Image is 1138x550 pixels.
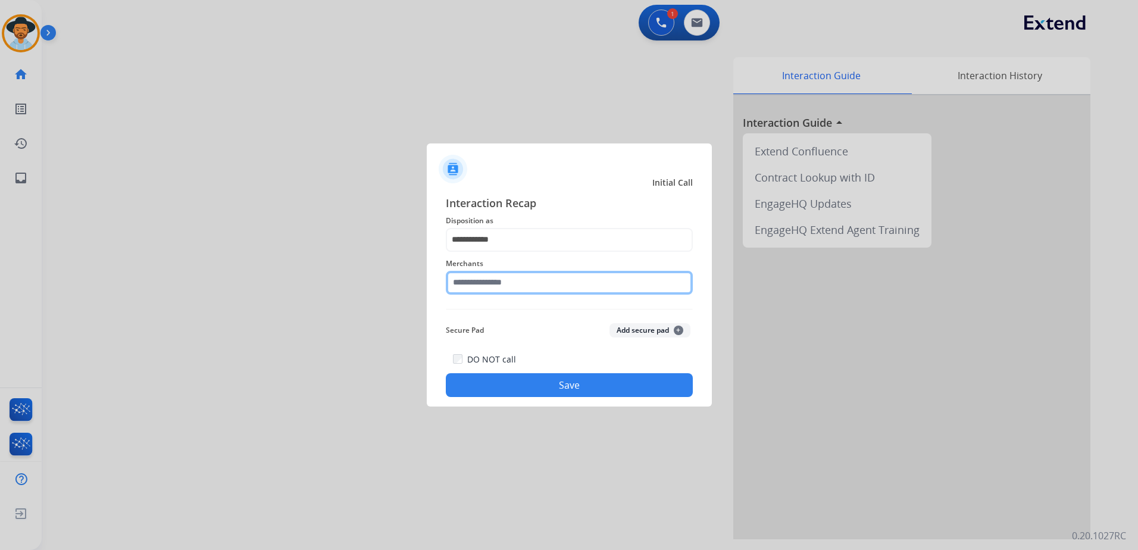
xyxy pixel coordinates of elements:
[674,326,683,335] span: +
[446,373,693,397] button: Save
[446,195,693,214] span: Interaction Recap
[467,354,516,365] label: DO NOT call
[652,177,693,189] span: Initial Call
[446,257,693,271] span: Merchants
[609,323,690,337] button: Add secure pad+
[1072,529,1126,543] p: 0.20.1027RC
[446,214,693,228] span: Disposition as
[446,323,484,337] span: Secure Pad
[439,155,467,183] img: contactIcon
